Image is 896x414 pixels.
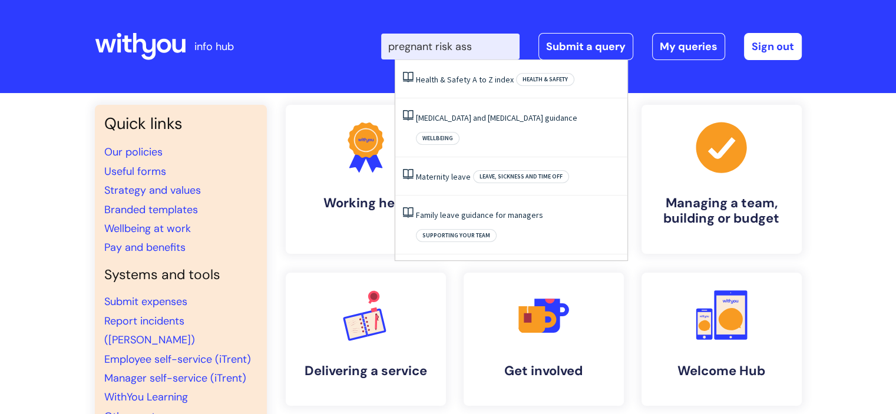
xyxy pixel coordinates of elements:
[516,73,574,86] span: Health & Safety
[473,170,569,183] span: Leave, sickness and time off
[538,33,633,60] a: Submit a query
[295,196,437,211] h4: Working here
[104,371,246,385] a: Manager self-service (iTrent)
[104,294,187,309] a: Submit expenses
[104,145,163,159] a: Our policies
[104,221,191,236] a: Wellbeing at work
[104,390,188,404] a: WithYou Learning
[104,240,186,254] a: Pay and benefits
[104,267,257,283] h4: Systems and tools
[416,210,543,220] a: Family leave guidance for managers
[416,74,514,85] a: Health & Safety A to Z index
[416,112,577,123] a: [MEDICAL_DATA] and [MEDICAL_DATA] guidance
[416,171,471,182] a: Maternity leave
[381,34,520,59] input: Search
[651,196,792,227] h4: Managing a team, building or budget
[286,105,446,254] a: Working here
[104,352,251,366] a: Employee self-service (iTrent)
[642,105,802,254] a: Managing a team, building or budget
[651,363,792,379] h4: Welcome Hub
[104,164,166,178] a: Useful forms
[652,33,725,60] a: My queries
[464,273,624,406] a: Get involved
[416,229,497,242] span: Supporting your team
[104,314,195,347] a: Report incidents ([PERSON_NAME])
[381,33,802,60] div: | -
[642,273,802,406] a: Welcome Hub
[416,132,459,145] span: Wellbeing
[295,363,437,379] h4: Delivering a service
[104,183,201,197] a: Strategy and values
[104,114,257,133] h3: Quick links
[744,33,802,60] a: Sign out
[104,203,198,217] a: Branded templates
[473,363,614,379] h4: Get involved
[286,273,446,406] a: Delivering a service
[194,37,234,56] p: info hub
